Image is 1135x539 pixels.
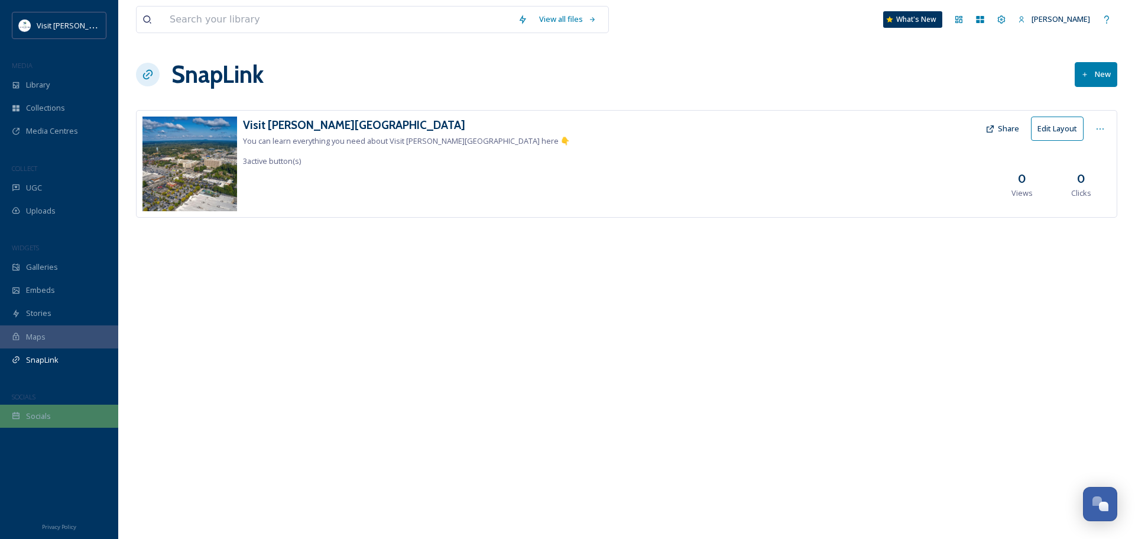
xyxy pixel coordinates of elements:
button: Edit Layout [1031,117,1084,141]
span: MEDIA [12,61,33,70]
span: 3 active button(s) [243,156,301,166]
img: lmmqcwmpxwkb9lj8mmxq.avif [142,117,237,211]
a: What's New [883,11,942,28]
span: Maps [26,331,46,343]
span: Galleries [26,262,58,273]
span: Views [1011,188,1033,199]
h3: 0 [1018,170,1026,188]
span: UGC [26,182,42,193]
span: Stories [26,308,51,319]
span: SnapLink [26,354,59,366]
span: [PERSON_NAME] [1032,14,1090,24]
span: SOCIALS [12,392,35,401]
span: Visit [PERSON_NAME][GEOGRAPHIC_DATA] [37,20,187,31]
img: download%20%281%29.png [19,20,31,31]
span: Media Centres [26,125,78,137]
a: [PERSON_NAME] [1012,8,1096,31]
a: Edit Layout [1031,117,1089,141]
span: WIDGETS [12,243,39,252]
input: Search your library [164,7,512,33]
span: Library [26,79,50,91]
span: Uploads [26,205,56,217]
span: Clicks [1071,188,1091,199]
button: Share [980,117,1025,140]
a: Visit [PERSON_NAME][GEOGRAPHIC_DATA] [243,117,570,134]
h3: 0 [1077,170,1085,188]
span: You can learn everything you need about Visit [PERSON_NAME][GEOGRAPHIC_DATA] here 👇 [243,135,570,146]
span: Socials [26,411,51,422]
button: Open Chat [1083,487,1117,521]
a: View all files [533,8,602,31]
span: Privacy Policy [42,523,76,531]
span: Collections [26,102,65,114]
h1: SnapLink [171,57,264,92]
a: Privacy Policy [42,519,76,533]
span: COLLECT [12,164,37,173]
span: Embeds [26,285,55,296]
button: New [1075,62,1117,86]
